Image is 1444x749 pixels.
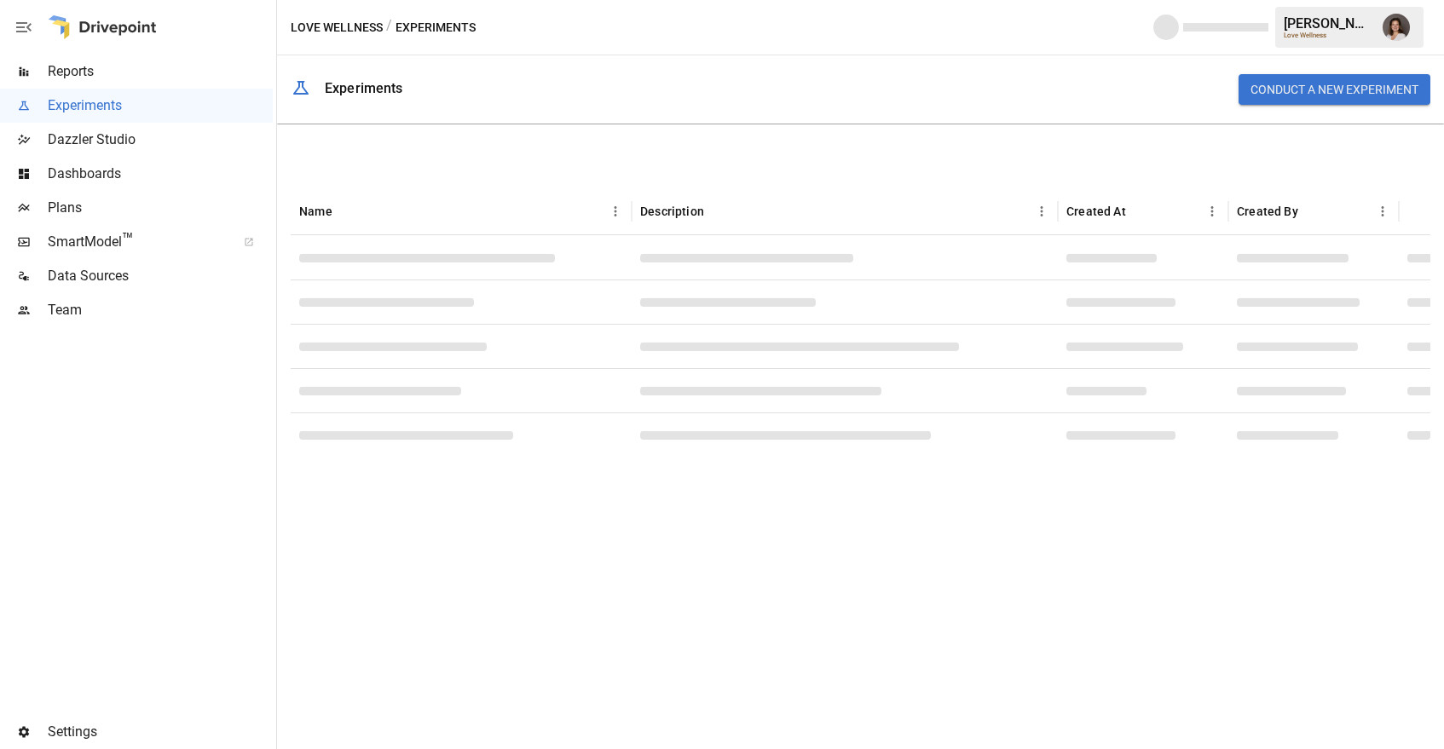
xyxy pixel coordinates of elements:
[1371,199,1395,223] button: Created By column menu
[1372,3,1420,51] button: Franziska Ibscher
[299,205,332,218] div: Name
[640,205,704,218] div: Description
[48,164,273,184] span: Dashboards
[48,266,273,286] span: Data Sources
[1066,205,1126,218] div: Created At
[1237,205,1298,218] div: Created By
[1284,32,1372,39] div: Love Wellness
[1383,14,1410,41] img: Franziska Ibscher
[1128,199,1152,223] button: Sort
[1030,199,1054,223] button: Description column menu
[48,722,273,742] span: Settings
[1284,15,1372,32] div: [PERSON_NAME]
[122,229,134,251] span: ™
[48,198,273,218] span: Plans
[1300,199,1324,223] button: Sort
[1239,74,1430,105] button: Conduct a New Experiment
[325,80,403,96] div: Experiments
[291,17,383,38] button: Love Wellness
[48,300,273,320] span: Team
[1409,199,1433,223] button: Sort
[334,199,358,223] button: Sort
[386,17,392,38] div: /
[48,61,273,82] span: Reports
[48,130,273,150] span: Dazzler Studio
[604,199,627,223] button: Name column menu
[1200,199,1224,223] button: Created At column menu
[706,199,730,223] button: Sort
[48,232,225,252] span: SmartModel
[48,95,273,116] span: Experiments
